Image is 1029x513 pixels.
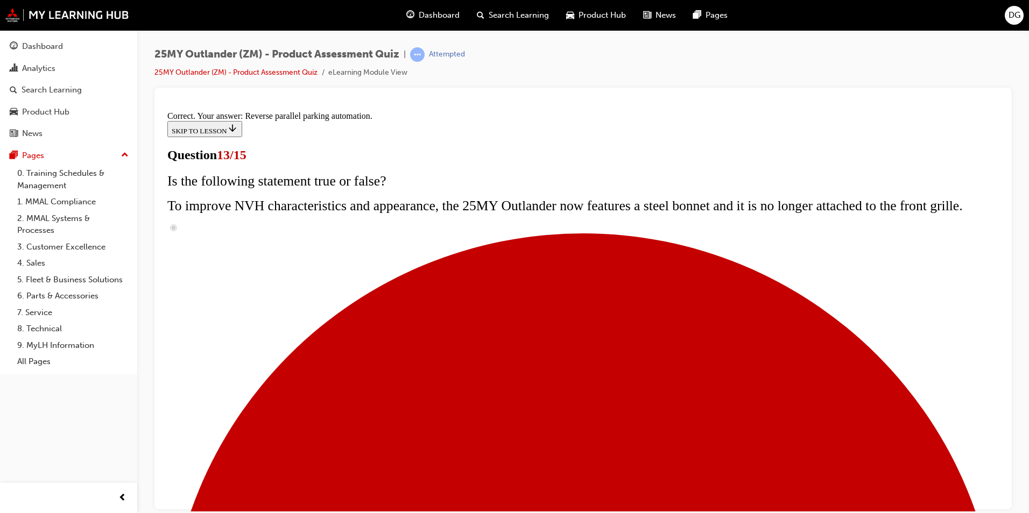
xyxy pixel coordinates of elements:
[406,9,414,22] span: guage-icon
[121,148,129,162] span: up-icon
[1009,9,1020,22] span: DG
[4,124,133,144] a: News
[4,80,133,100] a: Search Learning
[4,59,133,79] a: Analytics
[404,48,406,61] span: |
[429,49,465,60] div: Attempted
[4,146,133,166] button: Pages
[154,48,399,61] span: 25MY Outlander (ZM) - Product Assessment Quiz
[10,42,18,52] span: guage-icon
[579,9,626,22] span: Product Hub
[635,4,685,26] a: news-iconNews
[22,127,43,140] div: News
[22,149,44,162] div: Pages
[10,151,18,161] span: pages-icon
[693,9,701,22] span: pages-icon
[13,320,133,337] a: 8. Technical
[685,4,736,26] a: pages-iconPages
[10,64,18,74] span: chart-icon
[13,272,133,288] a: 5. Fleet & Business Solutions
[10,129,18,139] span: news-icon
[1005,6,1024,25] button: DG
[398,4,468,26] a: guage-iconDashboard
[643,9,651,22] span: news-icon
[477,9,484,22] span: search-icon
[13,304,133,321] a: 7. Service
[13,337,133,354] a: 9. MyLH Information
[4,34,133,146] button: DashboardAnalyticsSearch LearningProduct HubNews
[22,84,82,96] div: Search Learning
[468,4,558,26] a: search-iconSearch Learning
[13,353,133,370] a: All Pages
[22,106,69,118] div: Product Hub
[118,491,126,505] span: prev-icon
[4,14,79,30] button: SKIP TO LESSON
[22,62,55,75] div: Analytics
[328,67,407,79] li: eLearning Module View
[10,108,18,117] span: car-icon
[419,9,460,22] span: Dashboard
[4,4,836,14] div: Correct. Your answer: Reverse parallel parking automation.
[13,210,133,239] a: 2. MMAL Systems & Processes
[410,47,425,62] span: learningRecordVerb_ATTEMPT-icon
[566,9,574,22] span: car-icon
[489,9,549,22] span: Search Learning
[656,9,676,22] span: News
[13,165,133,194] a: 0. Training Schedules & Management
[4,37,133,56] a: Dashboard
[13,194,133,210] a: 1. MMAL Compliance
[5,8,129,22] img: mmal
[13,255,133,272] a: 4. Sales
[558,4,635,26] a: car-iconProduct Hub
[154,68,318,77] a: 25MY Outlander (ZM) - Product Assessment Quiz
[13,239,133,255] a: 3. Customer Excellence
[9,20,75,28] span: SKIP TO LESSON
[4,102,133,122] a: Product Hub
[13,288,133,304] a: 6. Parts & Accessories
[10,85,17,95] span: search-icon
[706,9,728,22] span: Pages
[22,40,63,53] div: Dashboard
